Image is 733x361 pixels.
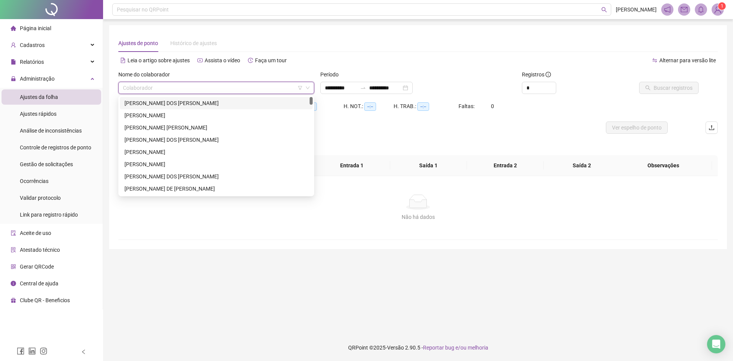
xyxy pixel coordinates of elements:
[120,183,313,195] div: ALINE SIMONE DE JESUS SANTOS
[616,5,657,14] span: [PERSON_NAME]
[11,247,16,253] span: solution
[394,102,459,111] div: H. TRAB.:
[124,111,308,120] div: [PERSON_NAME]
[721,3,723,9] span: 1
[546,72,551,77] span: info-circle
[606,121,668,134] button: Ver espelho de ponto
[20,280,58,287] span: Central de ajuda
[118,40,158,46] span: Ajustes de ponto
[313,155,390,176] th: Entrada 1
[718,2,726,10] sup: Atualize o seu contato no menu Meus Dados
[20,230,51,236] span: Aceite de uso
[120,146,313,158] div: ADRIANA VIEIRA DIAS
[120,158,313,170] div: ALESSANDRA CARVALHO SANTOS
[255,57,287,63] span: Faça um tour
[40,347,47,355] span: instagram
[120,170,313,183] div: ALEXSANDRA MELO DOS SANTOS
[124,123,308,132] div: [PERSON_NAME] [PERSON_NAME]
[20,94,58,100] span: Ajustes da folha
[459,103,476,109] span: Faltas:
[20,111,57,117] span: Ajustes rápidos
[248,58,253,63] span: history
[20,264,54,270] span: Gerar QRCode
[124,99,308,107] div: [PERSON_NAME] DOS [PERSON_NAME]
[20,42,45,48] span: Cadastros
[11,42,16,48] span: user-add
[344,102,394,111] div: H. NOT.:
[81,349,86,355] span: left
[712,4,723,15] img: 85711
[20,161,73,167] span: Gestão de solicitações
[128,57,190,63] span: Leia o artigo sobre ajustes
[11,264,16,269] span: qrcode
[197,58,203,63] span: youtube
[320,70,344,79] label: Período
[659,57,716,63] span: Alternar para versão lite
[294,102,344,111] div: HE 3:
[364,102,376,111] span: --:--
[11,26,16,31] span: home
[491,103,494,109] span: 0
[20,128,82,134] span: Análise de inconsistências
[124,172,308,181] div: [PERSON_NAME] DOS [PERSON_NAME]
[652,58,657,63] span: swap
[664,6,671,13] span: notification
[601,7,607,13] span: search
[615,155,712,176] th: Observações
[423,345,488,351] span: Reportar bug e/ou melhoria
[621,161,706,170] span: Observações
[120,109,313,121] div: ADLA CARLA SANTOS
[707,335,725,353] div: Open Intercom Messenger
[11,298,16,303] span: gift
[20,212,78,218] span: Link para registro rápido
[11,230,16,236] span: audit
[124,148,308,156] div: [PERSON_NAME]
[205,57,240,63] span: Assista o vídeo
[120,121,313,134] div: ADRIANA DAS GRACAS DUARTE DE OLIVEIRA
[20,76,55,82] span: Administração
[103,334,733,361] footer: QRPoint © 2025 - 2.90.5 -
[120,58,126,63] span: file-text
[118,70,175,79] label: Nome do colaborador
[709,125,715,131] span: upload
[390,155,467,176] th: Saída 1
[11,76,16,81] span: lock
[681,6,688,13] span: mail
[128,213,709,221] div: Não há dados
[11,281,16,286] span: info-circle
[20,247,60,253] span: Atestado técnico
[17,347,24,355] span: facebook
[124,136,308,144] div: [PERSON_NAME] DOS [PERSON_NAME]
[20,59,44,65] span: Relatórios
[20,25,51,31] span: Página inicial
[20,195,61,201] span: Validar protocolo
[360,85,366,91] span: to
[11,59,16,65] span: file
[20,178,48,184] span: Ocorrências
[467,155,544,176] th: Entrada 2
[20,144,91,151] span: Controle de registros de ponto
[417,102,429,111] span: --:--
[120,134,313,146] div: ADRIANA DOS SANTOS BRITO
[120,97,313,109] div: ADILSON COELHO DOS SANTOS
[544,155,620,176] th: Saída 2
[305,86,310,90] span: down
[124,185,308,193] div: [PERSON_NAME] DE [PERSON_NAME]
[387,345,404,351] span: Versão
[28,347,36,355] span: linkedin
[298,86,302,90] span: filter
[360,85,366,91] span: swap-right
[697,6,704,13] span: bell
[639,82,699,94] button: Buscar registros
[124,160,308,168] div: [PERSON_NAME]
[170,40,217,46] span: Histórico de ajustes
[20,297,70,303] span: Clube QR - Beneficios
[522,70,551,79] span: Registros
